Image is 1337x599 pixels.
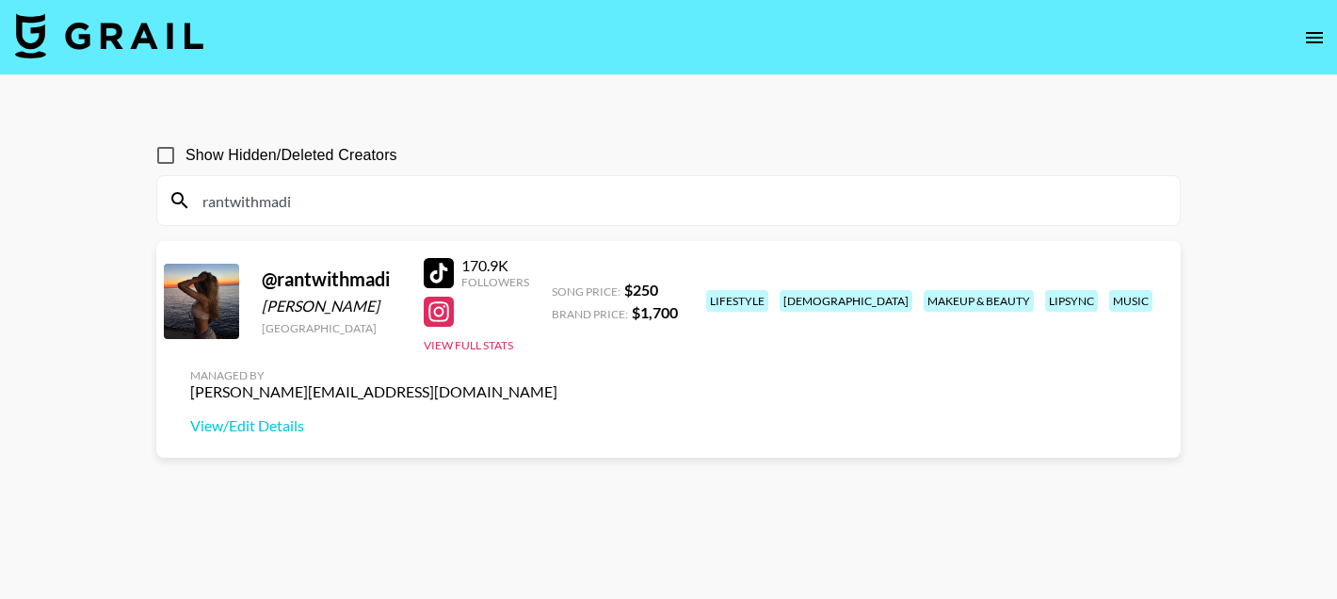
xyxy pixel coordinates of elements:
[924,290,1034,312] div: makeup & beauty
[1296,19,1333,57] button: open drawer
[262,267,401,291] div: @ rantwithmadi
[15,13,203,58] img: Grail Talent
[1045,290,1098,312] div: lipsync
[191,186,1168,216] input: Search by User Name
[262,297,401,316] div: [PERSON_NAME]
[1109,290,1152,312] div: music
[552,284,620,299] span: Song Price:
[185,144,397,167] span: Show Hidden/Deleted Creators
[190,382,557,401] div: [PERSON_NAME][EMAIL_ADDRESS][DOMAIN_NAME]
[262,321,401,335] div: [GEOGRAPHIC_DATA]
[190,368,557,382] div: Managed By
[632,303,678,321] strong: $ 1,700
[461,256,529,275] div: 170.9K
[461,275,529,289] div: Followers
[424,338,513,352] button: View Full Stats
[190,416,557,435] a: View/Edit Details
[624,281,658,299] strong: $ 250
[706,290,768,312] div: lifestyle
[780,290,912,312] div: [DEMOGRAPHIC_DATA]
[552,307,628,321] span: Brand Price:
